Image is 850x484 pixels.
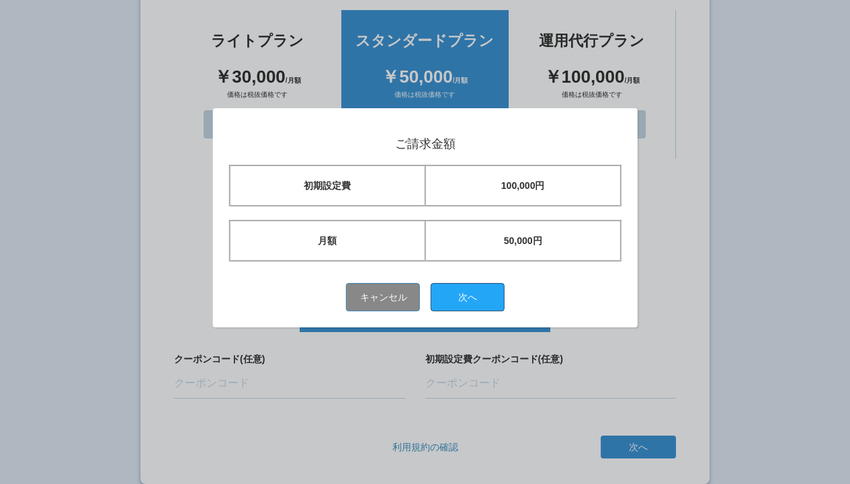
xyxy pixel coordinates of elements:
td: 月額 [229,220,425,261]
button: キャンセル [346,283,420,311]
td: 100,000円 [425,165,621,206]
h1: ご請求金額 [228,138,622,151]
td: 50,000円 [425,220,621,261]
button: 次へ [431,283,505,311]
td: 初期設定費 [229,165,425,206]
